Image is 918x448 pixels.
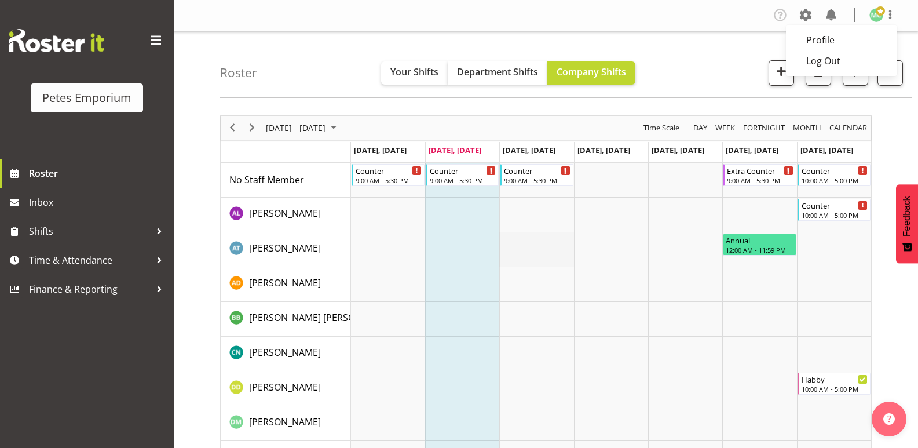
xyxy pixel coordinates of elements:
span: Your Shifts [390,65,438,78]
h4: Roster [220,66,257,79]
button: Fortnight [741,121,787,135]
td: Abigail Lane resource [221,198,351,232]
div: Counter [802,165,868,176]
div: Abigail Lane"s event - Counter Begin From Sunday, October 12, 2025 at 10:00:00 AM GMT+13:00 Ends ... [798,199,871,221]
span: [PERSON_NAME] [249,346,321,359]
button: Company Shifts [547,61,635,85]
a: [PERSON_NAME] [249,380,321,394]
a: No Staff Member [229,173,304,187]
span: Day [692,121,708,135]
button: Timeline Month [791,121,824,135]
span: [PERSON_NAME] [249,276,321,289]
span: [DATE], [DATE] [800,145,853,155]
div: previous period [222,116,242,140]
div: 9:00 AM - 5:30 PM [430,176,496,185]
div: 9:00 AM - 5:30 PM [504,176,570,185]
span: Week [714,121,736,135]
div: 9:00 AM - 5:30 PM [356,176,422,185]
div: Counter [356,165,422,176]
span: [PERSON_NAME] [249,416,321,428]
span: No Staff Member [229,173,304,186]
div: Counter [802,199,868,211]
div: October 06 - 12, 2025 [262,116,343,140]
button: Time Scale [642,121,682,135]
a: [PERSON_NAME] [249,345,321,359]
span: [DATE], [DATE] [429,145,481,155]
span: Finance & Reporting [29,281,151,298]
button: Feedback - Show survey [896,184,918,263]
button: Timeline Week [714,121,737,135]
div: Annual [726,234,793,246]
span: [DATE], [DATE] [652,145,704,155]
span: Inbox [29,194,168,211]
a: [PERSON_NAME] [249,206,321,220]
div: Danielle Donselaar"s event - Habby Begin From Sunday, October 12, 2025 at 10:00:00 AM GMT+13:00 E... [798,373,871,395]
td: David McAuley resource [221,406,351,441]
button: Add a new shift [769,60,794,86]
span: Roster [29,165,168,182]
button: Your Shifts [381,61,448,85]
span: [DATE], [DATE] [577,145,630,155]
div: No Staff Member"s event - Extra Counter Begin From Saturday, October 11, 2025 at 9:00:00 AM GMT+1... [723,164,796,186]
img: help-xxl-2.png [883,413,895,425]
span: [DATE], [DATE] [726,145,778,155]
div: Habby [802,373,868,385]
div: 12:00 AM - 11:59 PM [726,245,793,254]
a: [PERSON_NAME] [249,415,321,429]
span: Time & Attendance [29,252,151,269]
span: Company Shifts [557,65,626,78]
div: 10:00 AM - 5:00 PM [802,384,868,394]
div: 10:00 AM - 5:00 PM [802,176,868,185]
span: [DATE], [DATE] [354,145,407,155]
div: Extra Counter [727,165,793,176]
a: Profile [786,30,897,50]
a: Log Out [786,50,897,71]
div: Counter [430,165,496,176]
td: Danielle Donselaar resource [221,371,351,406]
span: [PERSON_NAME] [249,207,321,220]
div: No Staff Member"s event - Counter Begin From Monday, October 6, 2025 at 9:00:00 AM GMT+13:00 Ends... [352,164,425,186]
div: Counter [504,165,570,176]
span: [PERSON_NAME] [PERSON_NAME] [249,311,395,324]
div: Petes Emporium [42,89,131,107]
button: Next [244,121,260,135]
button: Month [828,121,869,135]
span: [DATE], [DATE] [503,145,555,155]
img: melissa-cowen2635.jpg [869,8,883,22]
button: October 2025 [264,121,342,135]
td: No Staff Member resource [221,163,351,198]
td: Alex-Micheal Taniwha resource [221,232,351,267]
div: Alex-Micheal Taniwha"s event - Annual Begin From Saturday, October 11, 2025 at 12:00:00 AM GMT+13... [723,234,796,256]
a: [PERSON_NAME] [249,276,321,290]
span: [DATE] - [DATE] [265,121,327,135]
div: next period [242,116,262,140]
div: No Staff Member"s event - Counter Begin From Wednesday, October 8, 2025 at 9:00:00 AM GMT+13:00 E... [500,164,573,186]
div: 10:00 AM - 5:00 PM [802,210,868,220]
td: Christine Neville resource [221,337,351,371]
span: [PERSON_NAME] [249,381,321,394]
span: Fortnight [742,121,786,135]
span: Feedback [902,196,912,236]
button: Previous [225,121,240,135]
a: [PERSON_NAME] [249,241,321,255]
span: calendar [828,121,868,135]
a: [PERSON_NAME] [PERSON_NAME] [249,311,395,325]
td: Amelia Denz resource [221,267,351,302]
span: Time Scale [642,121,681,135]
div: No Staff Member"s event - Counter Begin From Sunday, October 12, 2025 at 10:00:00 AM GMT+13:00 En... [798,164,871,186]
button: Department Shifts [448,61,547,85]
span: Shifts [29,223,151,240]
span: [PERSON_NAME] [249,242,321,254]
td: Beena Beena resource [221,302,351,337]
div: No Staff Member"s event - Counter Begin From Tuesday, October 7, 2025 at 9:00:00 AM GMT+13:00 End... [426,164,499,186]
div: 9:00 AM - 5:30 PM [727,176,793,185]
span: Department Shifts [457,65,538,78]
button: Timeline Day [692,121,709,135]
span: Month [792,121,822,135]
img: Rosterit website logo [9,29,104,52]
